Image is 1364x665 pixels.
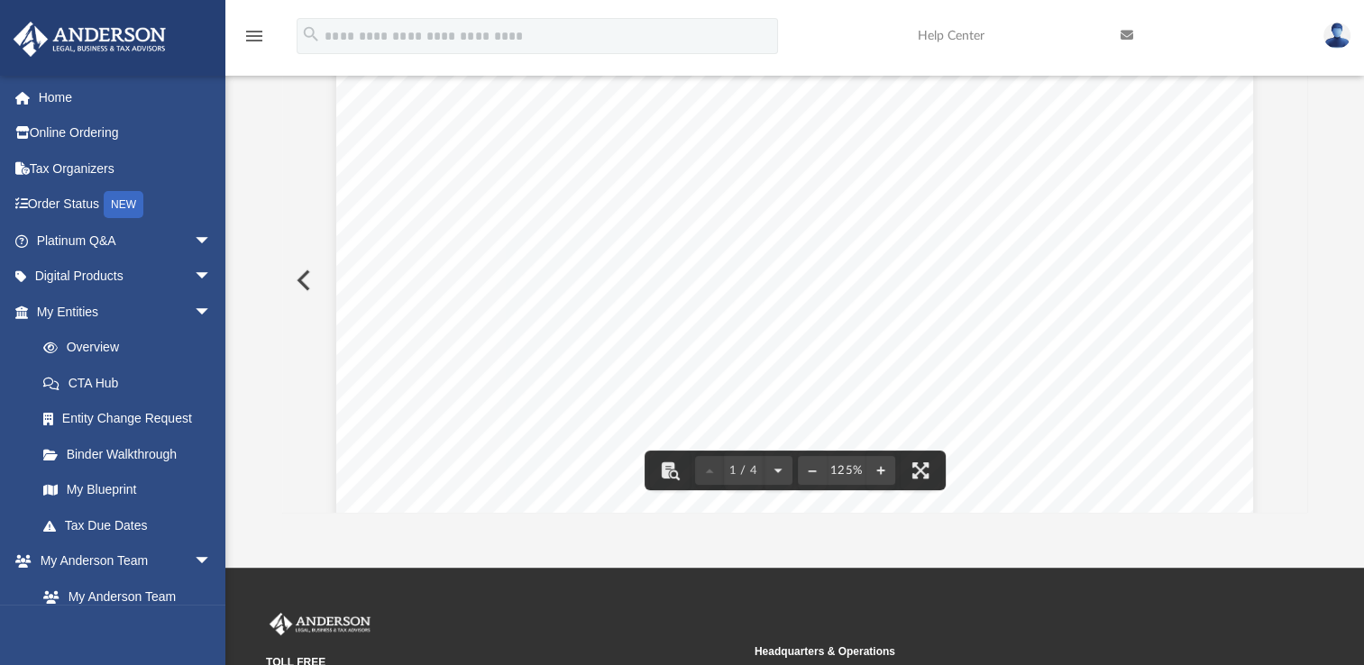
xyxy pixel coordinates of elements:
i: search [301,24,321,44]
a: Entity Change Request [25,401,239,437]
a: Overview [25,330,239,366]
span: arrow_drop_down [194,294,230,331]
button: Previous File [282,255,322,305]
div: Current zoom level [827,465,866,477]
div: NEW [104,191,143,218]
button: Zoom out [798,451,827,490]
a: CTA Hub [25,365,239,401]
span: 1 / 4 [724,465,764,477]
a: Tax Organizers [13,150,239,187]
div: Document Viewer [282,48,1307,513]
button: Next page [764,451,792,490]
i: menu [243,25,265,47]
a: Binder Walkthrough [25,436,239,472]
span: arrow_drop_down [194,259,230,296]
button: Enter fullscreen [901,451,940,490]
button: 1 / 4 [724,451,764,490]
img: User Pic [1323,23,1350,49]
a: My Anderson Team [25,578,221,615]
button: Toggle findbar [650,451,690,490]
a: menu [243,34,265,47]
img: Anderson Advisors Platinum Portal [8,22,171,57]
a: Online Ordering [13,115,239,151]
a: Digital Productsarrow_drop_down [13,259,239,295]
a: My Blueprint [25,472,230,508]
div: Preview [282,1,1307,514]
a: Platinum Q&Aarrow_drop_down [13,223,239,259]
a: Tax Due Dates [25,507,239,543]
button: Zoom in [866,451,895,490]
small: Headquarters & Operations [755,643,1231,660]
a: Order StatusNEW [13,187,239,223]
a: My Entitiesarrow_drop_down [13,294,239,330]
span: arrow_drop_down [194,543,230,580]
a: Home [13,79,239,115]
div: File preview [282,48,1307,513]
a: My Anderson Teamarrow_drop_down [13,543,230,579]
img: Anderson Advisors Platinum Portal [266,613,374,636]
span: arrow_drop_down [194,223,230,260]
